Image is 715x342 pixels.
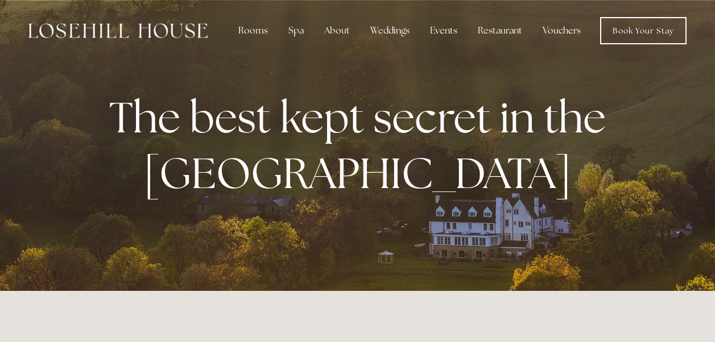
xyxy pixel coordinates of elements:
div: Events [421,19,466,42]
div: About [315,19,359,42]
div: Rooms [229,19,277,42]
div: Restaurant [469,19,531,42]
a: Vouchers [534,19,590,42]
div: Spa [279,19,313,42]
div: Weddings [361,19,419,42]
a: Book Your Stay [600,17,687,44]
strong: The best kept secret in the [GEOGRAPHIC_DATA] [109,89,615,201]
img: Losehill House [28,23,208,38]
